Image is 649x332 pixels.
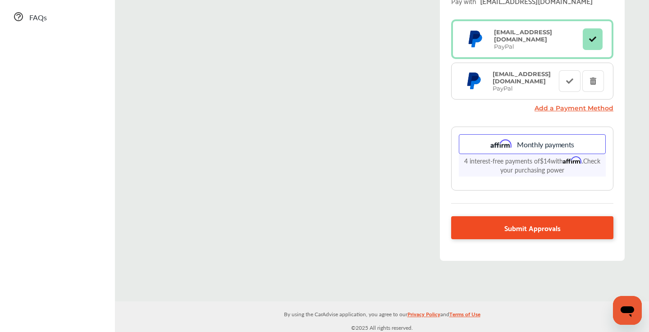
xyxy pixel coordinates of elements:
a: Submit Approvals [451,216,613,239]
strong: [EMAIL_ADDRESS][DOMAIN_NAME] [494,28,552,43]
p: By using the CarAdvise application, you agree to our and [115,309,649,318]
span: FAQs [29,12,47,24]
span: $14 [540,156,551,165]
span: Submit Approvals [504,222,561,234]
p: 4 interest-free payments of with . [459,154,606,177]
a: FAQs [8,5,106,28]
a: Terms of Use [449,309,480,323]
iframe: Button to launch messaging window [613,296,642,325]
a: Privacy Policy [407,309,440,323]
div: PayPal [489,28,562,50]
span: Affirm [563,156,582,164]
strong: [EMAIL_ADDRESS][DOMAIN_NAME] [493,70,551,85]
a: Add a Payment Method [535,104,613,112]
img: affirm.ee73cc9f.svg [490,139,512,150]
a: Check your purchasing power - Learn more about Affirm Financing (opens in modal) [500,156,600,174]
div: PayPal [488,70,560,92]
div: Monthly payments [459,134,606,154]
